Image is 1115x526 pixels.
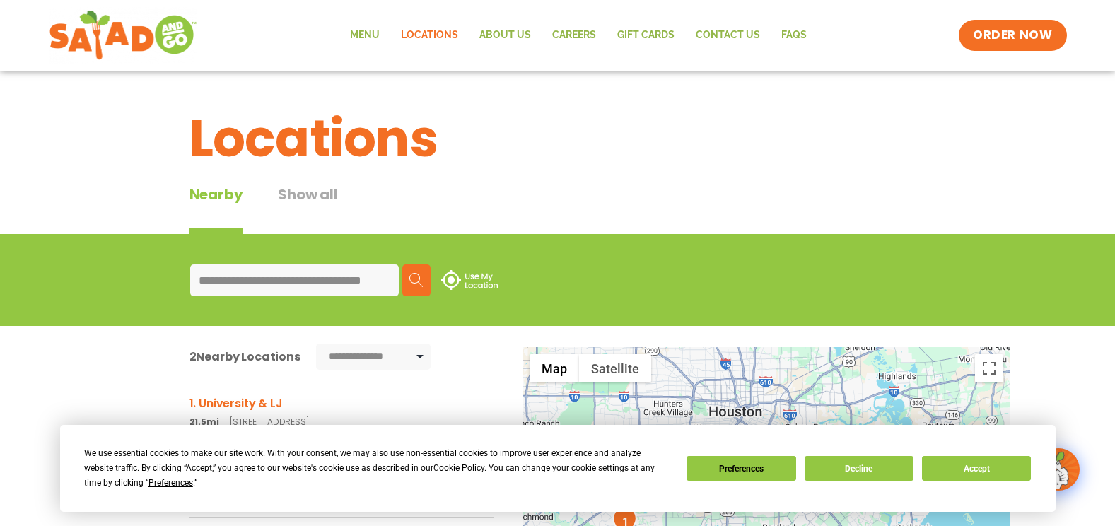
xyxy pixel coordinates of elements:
p: [STREET_ADDRESS] [189,416,494,428]
span: Cookie Policy [433,463,484,473]
a: Contact Us [685,19,771,52]
div: Tabbed content [189,184,373,234]
h3: 1. University & LJ [189,394,494,412]
span: ORDER NOW [973,27,1052,44]
button: Show satellite imagery [579,354,651,382]
button: Show all [278,184,337,234]
span: 2 [189,349,197,365]
a: FAQs [771,19,817,52]
img: new-SAG-logo-768×292 [49,7,198,64]
button: Toggle fullscreen view [975,354,1003,382]
nav: Menu [339,19,817,52]
button: Decline [805,456,913,481]
strong: 21.5mi [189,416,219,428]
a: GIFT CARDS [607,19,685,52]
img: wpChatIcon [1039,450,1078,489]
div: Cookie Consent Prompt [60,425,1056,512]
a: About Us [469,19,542,52]
a: Careers [542,19,607,52]
img: use-location.svg [441,270,498,290]
a: Locations [390,19,469,52]
a: 1. University & LJ 21.5mi[STREET_ADDRESS] [189,394,494,428]
a: Menu [339,19,390,52]
h1: Locations [189,100,926,177]
button: Show street map [530,354,579,382]
button: Accept [922,456,1031,481]
button: Preferences [687,456,795,481]
div: Nearby [189,184,243,234]
span: Preferences [148,478,193,488]
div: Nearby Locations [189,348,300,366]
div: We use essential cookies to make our site work. With your consent, we may also use non-essential ... [84,446,670,491]
img: search.svg [409,273,424,287]
a: ORDER NOW [959,20,1066,51]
